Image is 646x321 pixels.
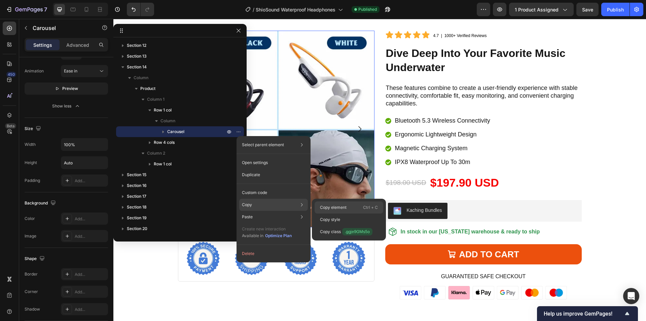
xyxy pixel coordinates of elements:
[280,188,288,196] img: KachingBundles.png
[515,6,559,13] span: 1 product assigned
[582,7,593,12] span: Save
[272,254,468,262] h2: GUARANTEED SAFE CHECKOUT
[256,6,335,13] span: ShioSound Waterproof Headphones
[286,267,453,281] img: gempages_575532260401349194-89cc9139-8add-42ea-9e86-a11a01fd6eac.webp
[52,103,81,109] div: Show less
[154,139,175,146] span: Row 4 cols
[127,3,154,16] div: Undo/Redo
[75,307,106,313] div: Add...
[242,214,253,220] p: Paste
[127,215,147,221] span: Section 19
[127,42,146,49] span: Section 12
[273,28,452,55] strong: Dive Deep Into Your Favorite Music Underwater
[25,216,35,222] div: Color
[3,3,50,16] button: 7
[242,172,260,178] p: Duplicate
[242,202,252,208] p: Copy
[320,228,372,235] p: Copy class
[25,68,44,74] div: Animation
[66,41,89,49] p: Advanced
[346,231,406,240] div: Add to cart
[25,199,57,208] div: Background
[25,233,36,239] div: Image
[544,311,623,317] span: Help us improve GemPages!
[275,184,334,200] button: Kaching Bundles
[253,6,254,13] span: /
[154,161,172,167] span: Row 1 col
[73,223,107,256] img: gempages_575532260401349194-4f5b2a4f-0832-45d2-ac2a-741c5cb66b64.webp
[342,228,372,235] span: .ggje9GMs5o
[170,223,204,256] img: gempages_575532260401349194-5d37721f-a85c-419f-af83-5d639a3c7734.webp
[134,74,148,81] span: Column
[576,3,599,16] button: Save
[25,289,38,295] div: Corner
[25,124,42,133] div: Size
[33,24,90,32] p: Carousel
[127,204,147,211] span: Section 18
[25,141,36,148] div: Width
[25,178,40,184] div: Padding
[282,139,377,148] p: IPX8 Waterproof Up To 30m
[282,125,377,134] p: Magnetic Charging System
[25,306,40,312] div: Shadow
[121,223,155,256] img: gempages_575532260401349194-31ebd00b-3b3f-47e6-bae6-5671582d93f4.webp
[73,15,93,22] div: Carousel
[242,226,292,232] p: Create new interaction
[127,193,146,200] span: Section 17
[239,248,308,260] button: Delete
[147,150,165,157] span: Column 2
[75,289,106,295] div: Add...
[242,142,284,148] p: Select parent element
[607,6,624,13] div: Publish
[61,138,108,151] input: Auto
[75,233,106,239] div: Add...
[358,6,377,12] span: Published
[219,223,252,256] img: gempages_575532260401349194-50388033-1ab9-40fe-88f8-62c95abe3928.webp
[157,199,161,203] button: Dot
[242,190,267,196] p: Custom code
[544,310,631,318] button: Show survey - Help us improve GemPages!
[75,216,106,222] div: Add...
[75,271,106,278] div: Add...
[320,14,373,19] span: 4.7 | 1000+ Verified Reviews
[282,97,377,106] p: Bluetooth 5.3 Wireless Connectivity
[282,111,377,120] p: Ergonomic Lightweight Design
[44,5,47,13] p: 7
[265,233,292,239] div: Optimize Plan
[25,100,108,112] button: Show less
[127,171,146,178] span: Section 15
[316,156,386,172] div: $197.90 USD
[272,225,468,246] button: Add to cart
[140,85,155,92] span: Product
[25,160,37,166] div: Height
[154,107,172,114] span: Row 1 col
[160,118,175,124] span: Column
[363,204,378,211] p: Ctrl + C
[64,68,77,73] span: Ease in
[272,65,468,90] h2: These features combine to create a user-friendly experience with stable connectivity, comfortable...
[287,210,427,217] p: In stock in our [US_STATE] warehouse & ready to ship
[164,199,168,203] button: Dot
[242,233,263,238] span: Available in
[167,128,184,135] span: Carousel
[237,101,256,120] button: Carousel Next Arrow
[25,83,108,95] button: Preview
[25,254,46,263] div: Shape
[320,217,340,223] p: Copy style
[601,3,630,16] button: Publish
[147,96,165,103] span: Column 1
[33,41,52,49] p: Settings
[62,85,78,92] span: Preview
[272,159,314,169] div: $198.00 USD
[127,64,147,70] span: Section 14
[25,271,38,277] div: Border
[75,178,106,184] div: Add...
[509,3,574,16] button: 1 product assigned
[320,204,347,211] p: Copy element
[61,157,108,169] input: Auto
[5,123,16,129] div: Beta
[61,65,108,77] button: Ease in
[242,160,268,166] p: Open settings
